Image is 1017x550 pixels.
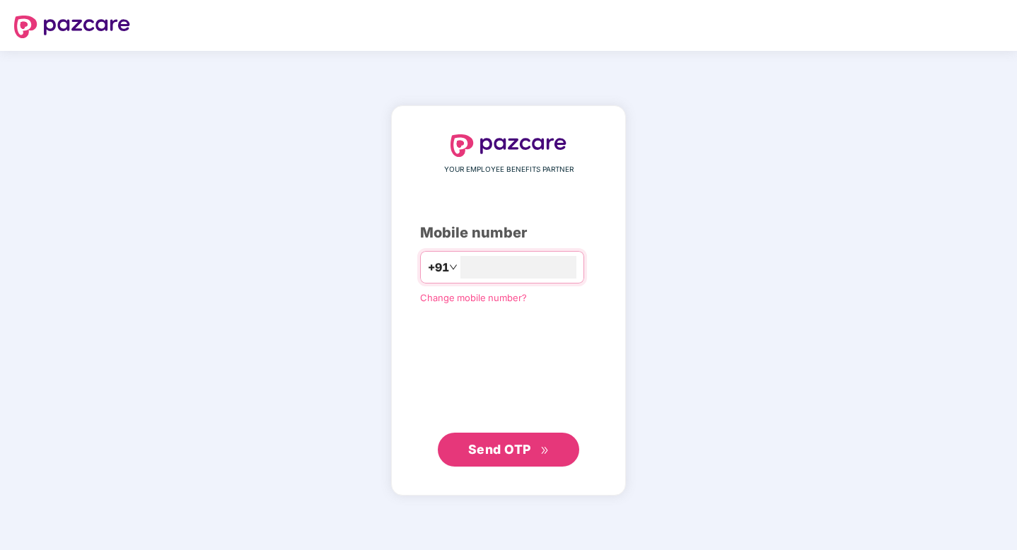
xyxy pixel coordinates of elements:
[14,16,130,38] img: logo
[468,442,531,457] span: Send OTP
[449,263,458,271] span: down
[420,222,597,244] div: Mobile number
[438,433,579,467] button: Send OTPdouble-right
[451,134,566,157] img: logo
[420,292,527,303] a: Change mobile number?
[444,164,574,175] span: YOUR EMPLOYEE BENEFITS PARTNER
[540,446,550,455] span: double-right
[428,259,449,276] span: +91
